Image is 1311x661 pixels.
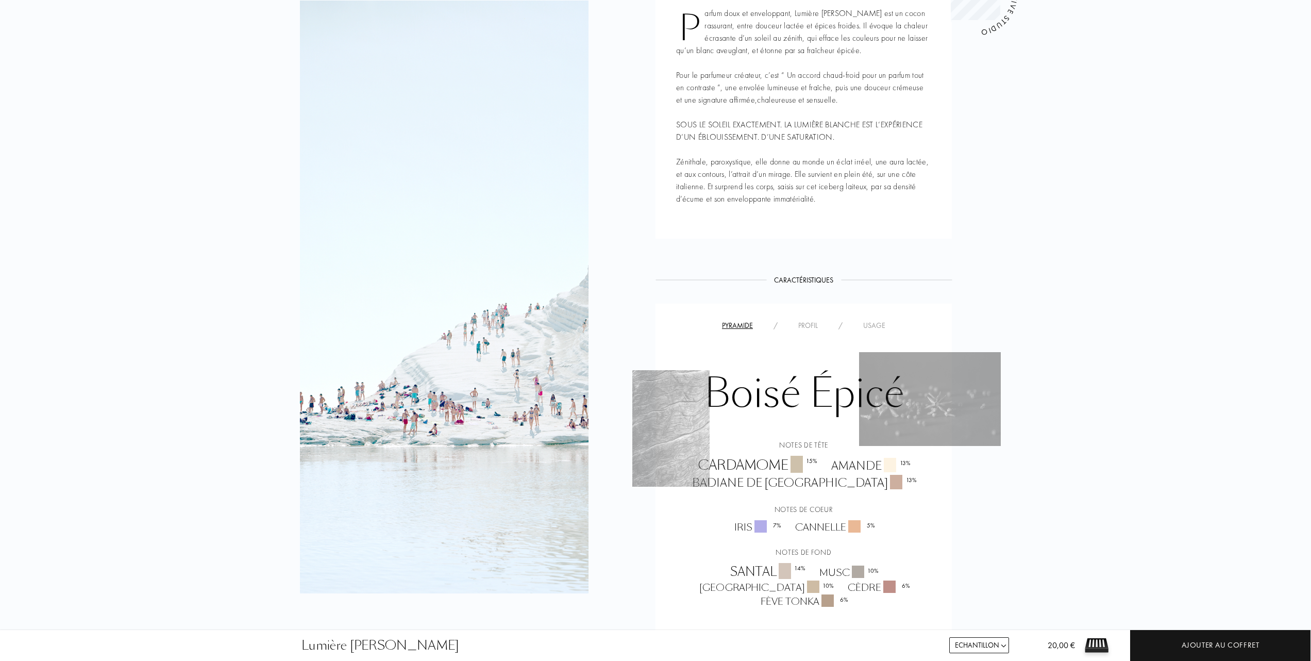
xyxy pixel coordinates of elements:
div: Cardamome [691,456,823,475]
div: [GEOGRAPHIC_DATA] [692,581,840,594]
div: 14 % [794,564,805,573]
div: Ajouter au coffret [1182,639,1259,651]
div: 10 % [822,581,834,590]
div: Notes de fond [663,547,944,558]
div: Cèdre [840,581,916,594]
div: 13 % [900,458,911,468]
div: 5 % [867,521,875,530]
div: 7 % [773,521,781,530]
div: Musc [812,566,885,580]
div: Iris [727,520,787,534]
div: Boisé Épicé [663,365,944,427]
div: Usage [853,320,896,331]
img: sample box sommelier du parfum [1081,630,1112,661]
div: Fève tonka [753,594,854,608]
div: Pyramide [712,320,763,331]
div: Notes de tête [663,440,944,451]
div: Badiane de [GEOGRAPHIC_DATA] [684,475,923,491]
div: 20,00 € [1031,639,1075,661]
div: Lumière [PERSON_NAME] [301,636,459,655]
img: RIXFG1MHYYMOJ_1.png [859,352,1001,446]
img: RIXFG1MHYYMOJ_2.png [632,370,710,487]
div: 6 % [902,581,910,590]
div: 15 % [806,456,817,466]
div: Cannelle [787,520,881,534]
div: Notes de coeur [663,504,944,515]
div: / [828,320,853,331]
img: arrow.png [1000,642,1007,650]
div: Profil [788,320,828,331]
div: 13 % [906,475,917,485]
div: 6 % [840,595,848,604]
div: Santal [722,563,812,581]
div: 10 % [867,566,879,575]
div: / [763,320,788,331]
div: Amande [823,458,917,474]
